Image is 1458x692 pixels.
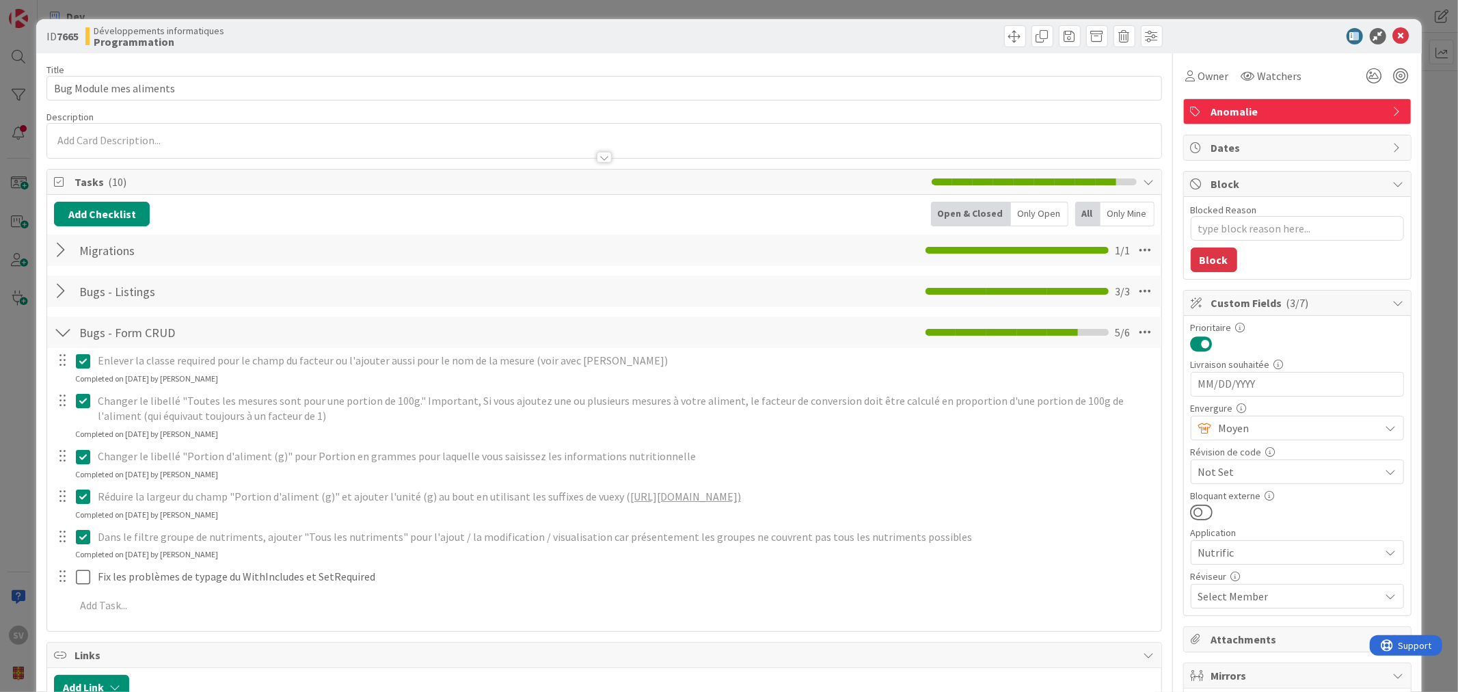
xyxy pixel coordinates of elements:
[98,449,1152,464] p: Changer le libellé "
[98,393,1152,424] p: Changer le libellé "
[75,320,382,345] input: Add Checklist...
[1191,447,1404,457] div: Révision de code
[75,238,382,263] input: Add Checklist...
[1198,373,1396,396] input: MM/DD/YYYY
[75,174,924,190] span: Tasks
[1211,139,1386,156] span: Dates
[108,175,126,189] span: ( 10 )
[46,76,1161,101] input: type card name here...
[75,373,218,385] div: Completed on [DATE] by [PERSON_NAME]
[630,490,741,503] a: [URL][DOMAIN_NAME])
[1191,248,1237,272] button: Block
[1211,103,1386,120] span: Anomalie
[1198,462,1373,481] span: Not Set
[75,279,382,304] input: Add Checklist...
[75,428,218,440] div: Completed on [DATE] by [PERSON_NAME]
[29,2,62,18] span: Support
[1211,295,1386,311] span: Custom Fields
[94,36,224,47] b: Programmation
[1198,543,1373,562] span: Nutrific
[46,111,94,123] span: Description
[54,202,150,226] button: Add Checklist
[75,468,218,481] div: Completed on [DATE] by [PERSON_NAME]
[1191,323,1404,332] div: Prioritaire
[1191,528,1404,537] div: Application
[1191,403,1404,413] div: Envergure
[1211,176,1386,192] span: Block
[57,29,79,43] b: 7665
[931,202,1011,226] div: Open & Closed
[1191,204,1257,216] label: Blocked Reason
[187,449,696,463] span: Portion d'aliment (g)" pour Portion en grammes pour laquelle vous saisissez les informations nutr...
[1116,283,1131,300] span: 3 / 3
[98,394,1126,423] span: Toutes les mesures sont pour une portion de 100g." Important, Si vous ajoutez une ou plusieurs me...
[1116,324,1131,341] span: 5 / 6
[98,353,1152,369] p: Enlever la classe required pour le champ du facteur ou l'ajouter aussi pour le nom de la mesure (...
[1011,202,1068,226] div: Only Open
[46,28,79,44] span: ID
[1198,68,1229,84] span: Owner
[1286,296,1309,310] span: ( 3/7 )
[1211,631,1386,648] span: Attachments
[1198,588,1269,604] span: Select Member
[1211,667,1386,684] span: Mirrors
[1075,202,1101,226] div: All
[1191,491,1404,501] div: Bloquant externe
[1101,202,1155,226] div: Only Mine
[1191,572,1404,581] div: Réviseur
[46,64,64,76] label: Title
[75,509,218,521] div: Completed on [DATE] by [PERSON_NAME]
[75,548,218,561] div: Completed on [DATE] by [PERSON_NAME]
[1116,242,1131,258] span: 1 / 1
[1258,68,1302,84] span: Watchers
[1219,418,1373,438] span: Moyen
[98,489,1152,505] p: Réduire la largeur du champ "
[75,647,1136,663] span: Links
[98,569,1152,585] p: Fix les problèmes de typage du WithIncludes et SetRequired
[234,490,630,503] span: Portion d'aliment (g)" et ajouter l'unité (g) au bout en utilisant les suffixes de vuexy (
[98,529,1152,545] p: Dans le filtre groupe de nutriments, ajouter "Tous les nutriments" pour l'ajout / la modification...
[94,25,224,36] span: Développements informatiques
[1191,360,1404,369] div: Livraison souhaitée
